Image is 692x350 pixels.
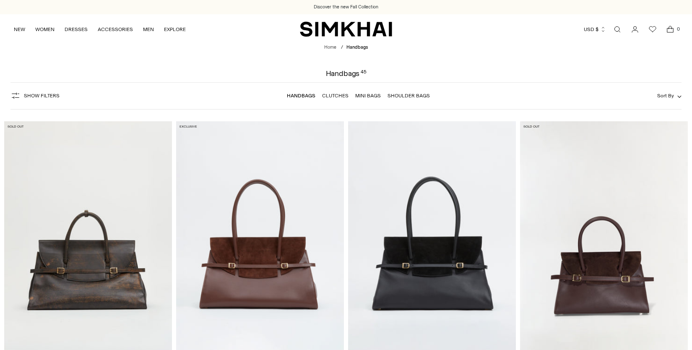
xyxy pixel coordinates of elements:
[674,25,682,33] span: 0
[324,44,368,51] nav: breadcrumbs
[584,20,606,39] button: USD $
[609,21,626,38] a: Open search modal
[314,4,378,10] a: Discover the new Fall Collection
[326,70,367,77] h1: Handbags
[657,93,674,99] span: Sort By
[24,93,60,99] span: Show Filters
[662,21,679,38] a: Open cart modal
[388,93,430,99] a: Shoulder Bags
[164,20,186,39] a: EXPLORE
[657,91,682,100] button: Sort By
[14,20,25,39] a: NEW
[644,21,661,38] a: Wishlist
[65,20,88,39] a: DRESSES
[324,44,336,50] a: Home
[346,44,368,50] span: Handbags
[322,93,349,99] a: Clutches
[143,20,154,39] a: MEN
[98,20,133,39] a: ACCESSORIES
[361,70,367,77] div: 45
[10,89,60,102] button: Show Filters
[300,21,392,37] a: SIMKHAI
[287,93,315,99] a: Handbags
[627,21,643,38] a: Go to the account page
[35,20,55,39] a: WOMEN
[287,87,430,104] nav: Linked collections
[355,93,381,99] a: Mini Bags
[341,44,343,51] div: /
